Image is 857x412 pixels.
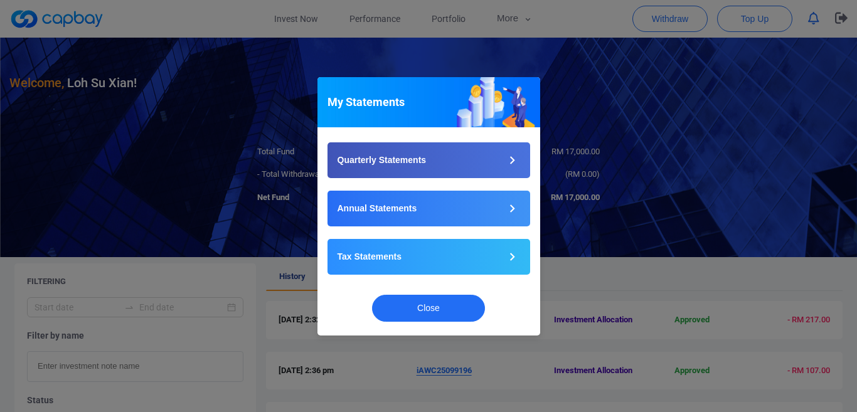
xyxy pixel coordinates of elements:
button: Close [372,295,485,322]
h5: My Statements [327,95,405,110]
p: Annual Statements [338,202,417,215]
p: Quarterly Statements [338,154,427,167]
button: Quarterly Statements [327,142,530,178]
p: Tax Statements [338,250,402,263]
button: Annual Statements [327,191,530,226]
button: Tax Statements [327,239,530,275]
